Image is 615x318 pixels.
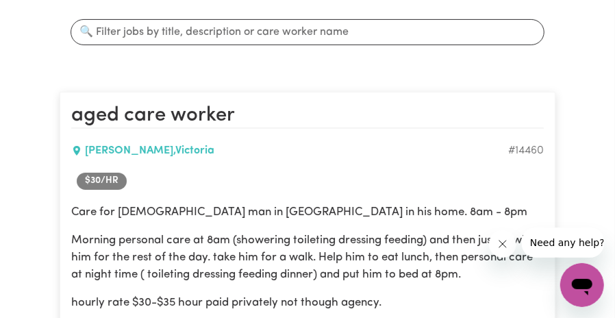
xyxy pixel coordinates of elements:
[71,294,544,311] p: hourly rate $30-$35 hour paid privately not though agency.
[71,19,544,45] input: 🔍 Filter jobs by title, description or care worker name
[508,143,544,159] div: Job ID #14460
[71,143,508,159] div: [PERSON_NAME] , Victoria
[71,103,544,129] h2: aged care worker
[71,204,544,221] p: Care for [DEMOGRAPHIC_DATA] man in [GEOGRAPHIC_DATA] in his home. 8am - 8pm
[522,228,604,258] iframe: Message from company
[8,10,83,21] span: Need any help?
[489,230,516,258] iframe: Close message
[77,173,127,189] span: Job rate per hour
[71,232,544,284] p: Morning personal care at 8am (showering toileting dressing feeding) and then just sit with him fo...
[560,263,604,307] iframe: Button to launch messaging window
